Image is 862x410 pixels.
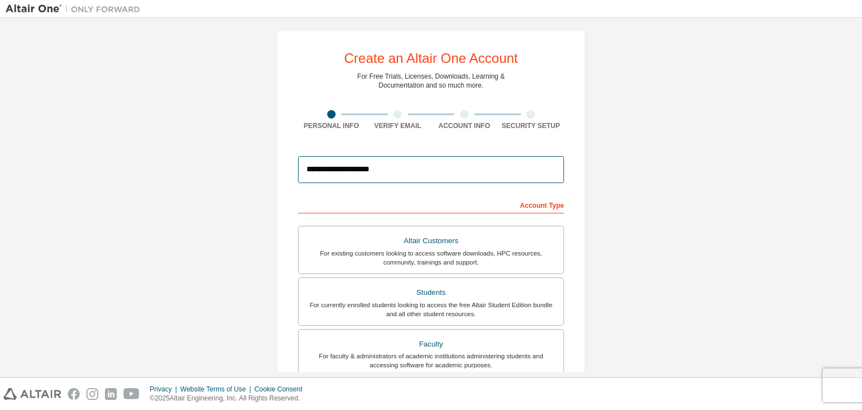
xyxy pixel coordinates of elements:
[254,385,309,394] div: Cookie Consent
[150,394,309,403] p: © 2025 Altair Engineering, Inc. All Rights Reserved.
[3,388,61,400] img: altair_logo.svg
[357,72,505,90] div: For Free Trials, Licenses, Downloads, Learning & Documentation and so much more.
[298,195,564,213] div: Account Type
[86,388,98,400] img: instagram.svg
[305,233,557,249] div: Altair Customers
[6,3,146,15] img: Altair One
[305,249,557,267] div: For existing customers looking to access software downloads, HPC resources, community, trainings ...
[298,121,365,130] div: Personal Info
[68,388,80,400] img: facebook.svg
[105,388,117,400] img: linkedin.svg
[344,52,518,65] div: Create an Altair One Account
[305,285,557,300] div: Students
[305,300,557,318] div: For currently enrolled students looking to access the free Altair Student Edition bundle and all ...
[180,385,254,394] div: Website Terms of Use
[305,336,557,352] div: Faculty
[431,121,498,130] div: Account Info
[305,352,557,370] div: For faculty & administrators of academic institutions administering students and accessing softwa...
[498,121,565,130] div: Security Setup
[150,385,180,394] div: Privacy
[123,388,140,400] img: youtube.svg
[365,121,432,130] div: Verify Email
